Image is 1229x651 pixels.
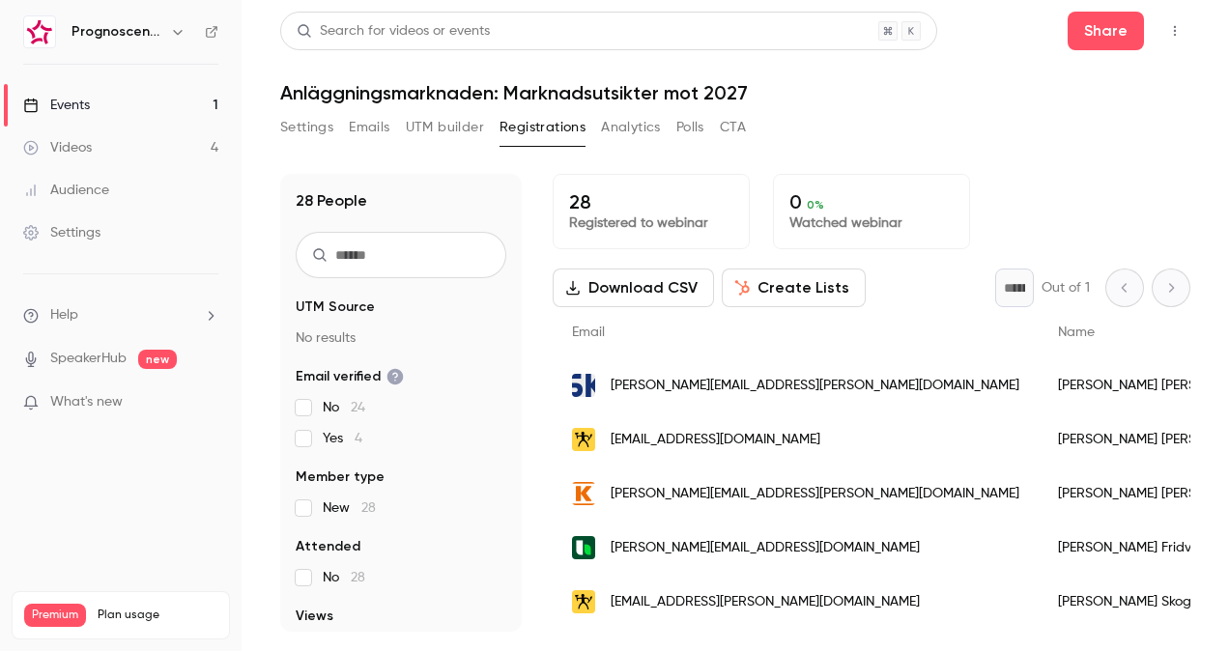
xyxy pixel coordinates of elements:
[569,190,733,213] p: 28
[722,269,866,307] button: Create Lists
[296,328,506,348] p: No results
[50,349,127,369] a: SpeakerHub
[323,429,362,448] span: Yes
[296,607,333,626] span: Views
[572,536,595,559] img: heidelbergmaterials.com
[351,401,365,414] span: 24
[572,482,595,505] img: kesko.se
[572,590,595,613] img: beijerbygg.se
[789,213,954,233] p: Watched webinar
[572,428,595,451] img: beijerbygg.se
[789,190,954,213] p: 0
[676,112,704,143] button: Polls
[296,367,404,386] span: Email verified
[611,376,1019,396] span: [PERSON_NAME][EMAIL_ADDRESS][PERSON_NAME][DOMAIN_NAME]
[323,398,365,417] span: No
[23,138,92,157] div: Videos
[323,568,365,587] span: No
[296,537,360,556] span: Attended
[24,16,55,47] img: Prognoscentret | Powered by Hubexo
[296,189,367,212] h1: 28 People
[50,305,78,325] span: Help
[351,571,365,584] span: 28
[98,608,217,623] span: Plan usage
[553,269,714,307] button: Download CSV
[406,112,484,143] button: UTM builder
[23,181,109,200] div: Audience
[71,22,162,42] h6: Prognoscentret | Powered by Hubexo
[296,297,375,317] span: UTM Source
[720,112,746,143] button: CTA
[569,213,733,233] p: Registered to webinar
[611,484,1019,504] span: [PERSON_NAME][EMAIL_ADDRESS][PERSON_NAME][DOMAIN_NAME]
[1042,278,1090,297] p: Out of 1
[1058,325,1095,339] span: Name
[361,501,376,515] span: 28
[611,592,920,612] span: [EMAIL_ADDRESS][PERSON_NAME][DOMAIN_NAME]
[500,112,586,143] button: Registrations
[24,604,86,627] span: Premium
[50,392,123,412] span: What's new
[601,112,661,143] button: Analytics
[296,467,385,487] span: Member type
[1068,12,1144,50] button: Share
[572,325,605,339] span: Email
[23,223,100,242] div: Settings
[572,374,595,397] img: skanska.se
[280,81,1190,104] h1: Anläggningsmarknaden: Marknadsutsikter mot 2027
[138,350,177,369] span: new
[355,432,362,445] span: 4
[23,96,90,115] div: Events
[23,305,218,325] li: help-dropdown-opener
[195,394,218,411] iframe: Noticeable Trigger
[807,198,824,212] span: 0 %
[611,538,920,558] span: [PERSON_NAME][EMAIL_ADDRESS][DOMAIN_NAME]
[323,498,376,518] span: New
[297,21,490,42] div: Search for videos or events
[280,112,333,143] button: Settings
[349,112,389,143] button: Emails
[611,430,820,450] span: [EMAIL_ADDRESS][DOMAIN_NAME]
